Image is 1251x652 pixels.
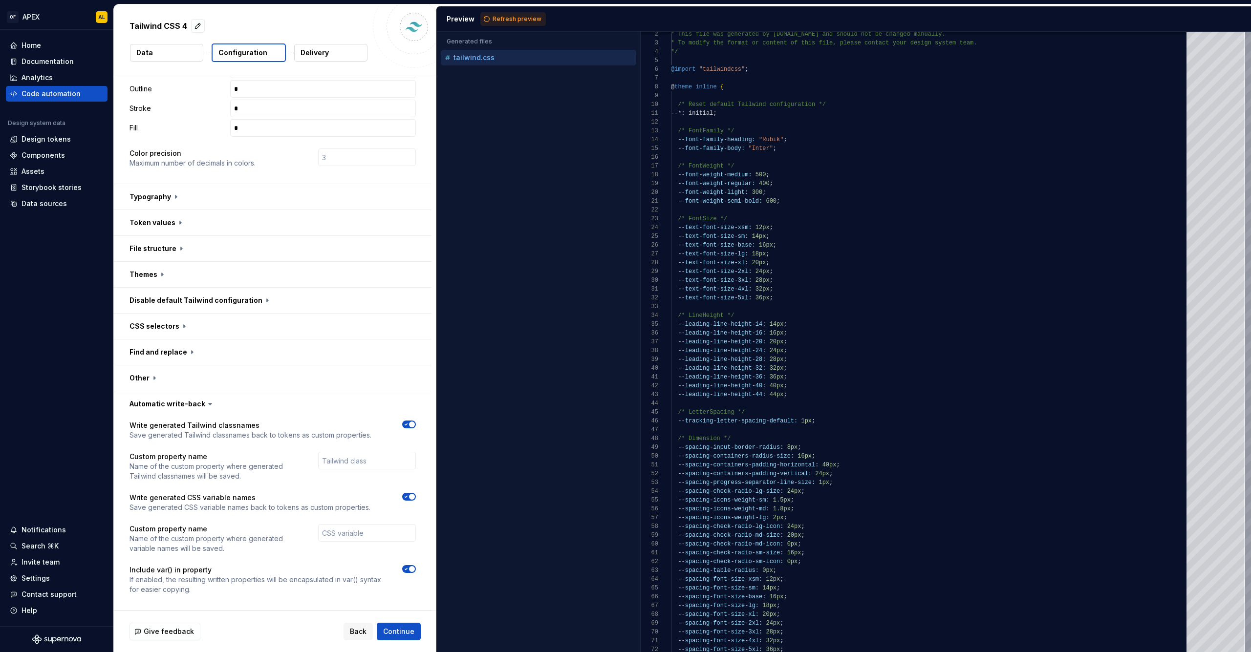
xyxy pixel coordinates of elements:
div: Documentation [22,57,74,66]
span: --spacing-font-size-lg: [678,602,759,609]
p: Write generated Tailwind classnames [129,421,371,430]
span: --leading-line-height-28: [678,356,766,363]
span: --spacing-font-size-xsm: [678,576,762,583]
div: 11 [641,109,658,118]
span: --leading-line-height-24: [678,347,766,354]
div: 70 [641,628,658,636]
span: --spacing-containers-padding-vertical: [678,470,812,477]
div: 4 [641,47,658,56]
span: --font-weight-regular: [678,180,755,187]
p: Stroke [129,104,226,113]
span: ; [798,558,801,565]
span: --leading-line-height-44: [678,391,766,398]
div: 3 [641,39,658,47]
div: Analytics [22,73,53,83]
span: ; [783,514,787,521]
span: 36px [755,294,769,301]
div: 59 [641,531,658,540]
span: 40px [769,382,783,389]
input: CSS variable [318,524,416,542]
a: Assets [6,164,108,179]
span: 2px [773,514,783,521]
div: 23 [641,214,658,223]
span: 500 [755,171,766,178]
span: ; [783,374,787,380]
div: 69 [641,619,658,628]
p: Name of the custom property where generated Tailwind classnames will be saved. [129,462,301,481]
span: --spacing-font-size-xl: [678,611,759,618]
span: 40px [822,462,836,468]
span: --text-font-size-xsm: [678,224,752,231]
span: 0px [762,567,773,574]
a: Storybook stories [6,180,108,195]
div: Home [22,41,41,50]
span: --spacing-font-size-sm: [678,585,759,591]
span: --font-weight-medium: [678,171,752,178]
span: ; [790,497,794,504]
span: 1.5px [773,497,790,504]
span: --*: initial; [671,110,717,117]
div: 10 [641,100,658,109]
span: --spacing-icons-weight-md: [678,505,769,512]
span: --leading-line-height-14: [678,321,766,328]
a: Home [6,38,108,53]
span: --spacing-containers-radius-size: [678,453,794,460]
div: 40 [641,364,658,373]
input: Tailwind class [318,452,416,469]
span: ; [836,462,840,468]
span: ; [769,268,773,275]
p: Configuration [218,48,267,58]
span: 20px [769,338,783,345]
span: 0px [787,558,798,565]
span: ; [769,224,773,231]
span: ; [790,505,794,512]
div: 37 [641,337,658,346]
span: 12px [766,576,780,583]
span: ; [769,294,773,301]
span: ; [773,242,776,249]
span: /* FontFamily */ [678,127,734,134]
div: 20 [641,188,658,197]
div: Storybook stories [22,183,82,192]
div: 26 [641,241,658,250]
span: Give feedback [144,627,194,636]
button: Refresh preview [480,12,546,26]
div: 18 [641,170,658,179]
div: 51 [641,461,658,469]
span: { [720,84,723,90]
span: ; [783,391,787,398]
span: 0px [787,541,798,547]
div: 38 [641,346,658,355]
span: ; [798,541,801,547]
p: Outline [129,84,226,94]
div: 56 [641,505,658,513]
span: --leading-line-height-32: [678,365,766,372]
div: 61 [641,548,658,557]
a: Data sources [6,196,108,211]
span: --spacing-check-radio-lg-icon: [678,523,783,530]
span: 16px [769,330,783,337]
div: 53 [641,478,658,487]
div: 9 [641,91,658,100]
div: OF [7,11,19,23]
p: Save generated CSS variable names back to tokens as custom properties. [129,503,370,512]
span: Refresh preview [493,15,541,23]
span: ; [773,567,776,574]
div: 57 [641,513,658,522]
span: ; [783,356,787,363]
button: tailwind.css [441,52,636,63]
span: 16px [787,549,801,556]
div: 43 [641,390,658,399]
span: ; [773,145,776,152]
span: 16px [798,453,812,460]
span: 1px [801,418,812,424]
div: Design tokens [22,134,71,144]
span: ; [780,620,783,627]
div: 64 [641,575,658,584]
span: ; [776,602,780,609]
p: Include var() in property [129,565,385,575]
span: ; [783,382,787,389]
div: 14 [641,135,658,144]
span: ; [812,418,815,424]
div: 6 [641,65,658,74]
